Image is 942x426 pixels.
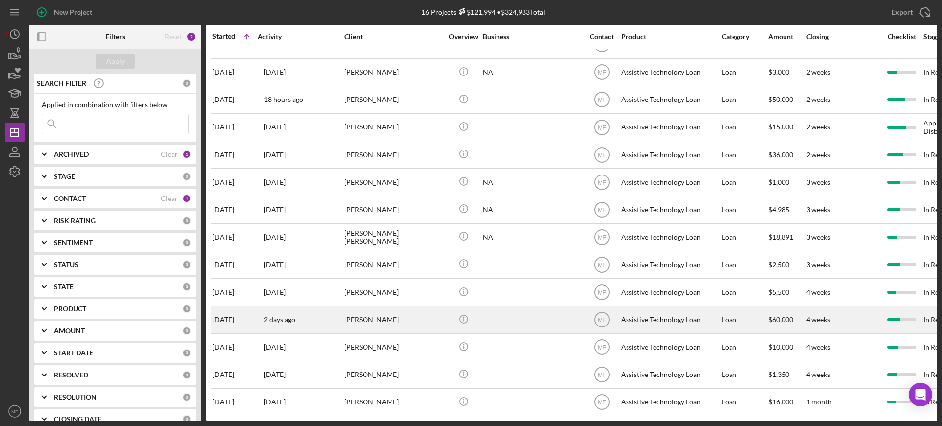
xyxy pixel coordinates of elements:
b: Filters [105,33,125,41]
time: 2 weeks [806,68,830,76]
div: [DATE] [212,59,257,85]
div: Assistive Technology Loan [621,114,719,140]
div: Loan [722,389,767,415]
div: Business [483,33,581,41]
text: MF [598,262,606,269]
b: AMOUNT [54,327,85,335]
span: $16,000 [768,398,793,406]
div: Assistive Technology Loan [621,251,719,277]
b: CLOSING DATE [54,415,102,423]
div: [DATE] [212,87,257,113]
time: 2025-10-02 04:23 [264,123,286,131]
div: [PERSON_NAME] [344,59,443,85]
button: Export [882,2,937,22]
time: 4 weeks [806,288,830,296]
div: 2 [186,32,196,42]
div: 0 [183,393,191,401]
div: Assistive Technology Loan [621,224,719,250]
b: RISK RATING [54,217,96,225]
time: 4 weeks [806,343,830,351]
span: $1,350 [768,370,789,378]
div: Loan [722,59,767,85]
div: 0 [183,260,191,269]
div: Assistive Technology Loan [621,307,719,333]
div: [PERSON_NAME] [344,169,443,195]
text: MF [598,289,606,296]
div: 0 [183,304,191,313]
div: Open Intercom Messenger [909,383,932,406]
div: Assistive Technology Loan [621,197,719,223]
div: Loan [722,142,767,168]
div: Clear [161,150,178,158]
text: MF [598,179,606,186]
div: Loan [722,87,767,113]
span: $18,891 [768,233,793,241]
div: [PERSON_NAME] [344,334,443,360]
b: CONTACT [54,195,86,202]
div: [DATE] [212,334,257,360]
b: RESOLUTION [54,393,97,401]
time: 2025-10-05 05:03 [264,343,286,351]
time: 2025-10-06 19:52 [264,288,286,296]
div: Applied in combination with filters below [42,101,189,109]
text: MF [598,399,606,406]
time: 3 weeks [806,260,830,269]
time: 1 month [806,398,832,406]
div: Started [212,32,235,40]
div: [PERSON_NAME] [344,114,443,140]
div: [DATE] [212,224,257,250]
span: $2,500 [768,260,789,269]
div: Loan [722,224,767,250]
div: Loan [722,114,767,140]
time: 2025-10-06 18:59 [264,261,286,269]
div: Checklist [881,33,922,41]
div: Assistive Technology Loan [621,142,719,168]
time: 2025-09-30 16:44 [264,206,286,214]
div: New Project [54,2,92,22]
span: $36,000 [768,150,793,159]
div: Overview [445,33,482,41]
div: Reset [165,33,182,41]
span: $50,000 [768,95,793,103]
div: $15,000 [768,114,805,140]
div: Product [621,33,719,41]
div: [PERSON_NAME] [344,389,443,415]
div: Closing [806,33,880,41]
text: MF [11,409,18,414]
b: STAGE [54,173,75,180]
div: Amount [768,33,805,41]
b: STATUS [54,261,78,269]
div: Assistive Technology Loan [621,362,719,388]
div: [DATE] [212,197,257,223]
time: 2 weeks [806,123,830,131]
time: 2 weeks [806,150,830,159]
span: $1,000 [768,178,789,186]
b: ARCHIVED [54,150,89,158]
div: Contact [583,33,620,41]
div: [PERSON_NAME] [344,87,443,113]
time: 3 weeks [806,178,830,186]
div: Clear [161,195,178,202]
div: NA [483,197,581,223]
time: 2025-09-22 19:49 [264,68,286,76]
button: MF [5,401,25,421]
b: SENTIMENT [54,239,93,247]
div: Loan [722,197,767,223]
div: Activity [258,33,343,41]
div: Loan [722,307,767,333]
b: RESOLVED [54,371,88,379]
div: 0 [183,371,191,379]
div: Export [891,2,913,22]
b: START DATE [54,349,93,357]
div: Category [722,33,767,41]
div: [DATE] [212,142,257,168]
div: Assistive Technology Loan [621,334,719,360]
time: 4 weeks [806,315,830,324]
span: $5,500 [768,288,789,296]
time: 2025-10-06 18:59 [264,371,286,378]
div: [PERSON_NAME] [344,197,443,223]
span: $3,000 [768,68,789,76]
time: 3 weeks [806,205,830,214]
div: Loan [722,169,767,195]
div: NA [483,59,581,85]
